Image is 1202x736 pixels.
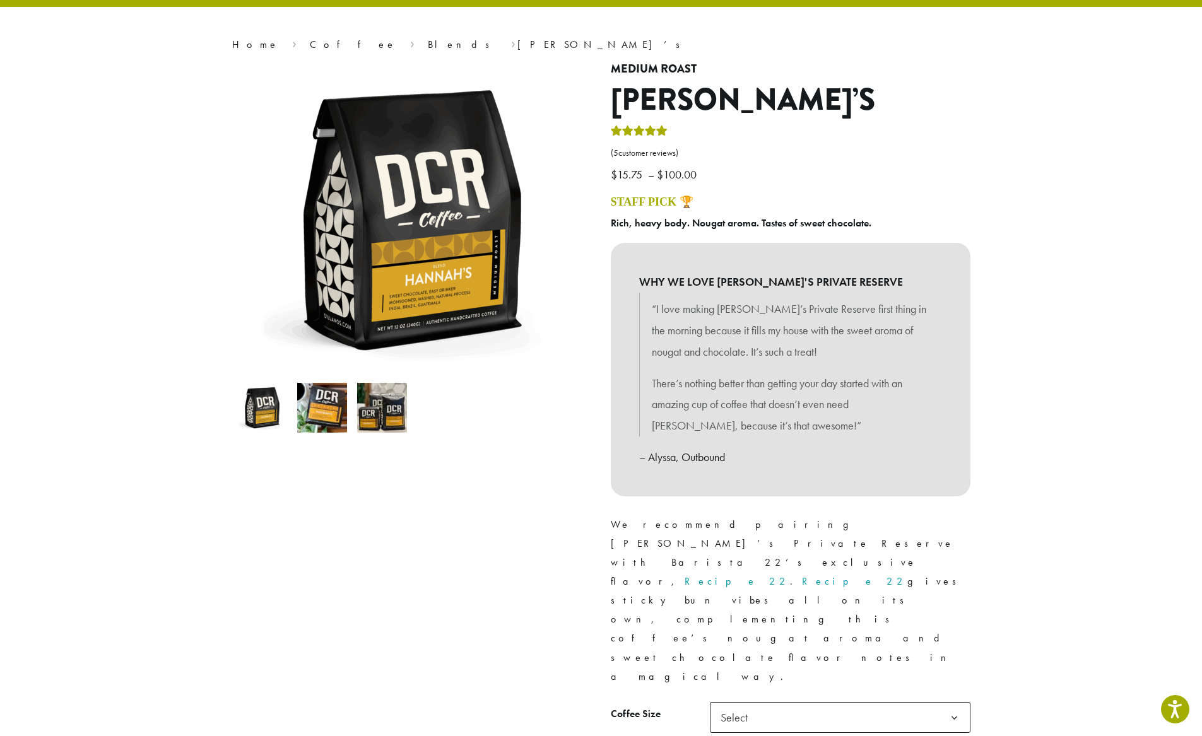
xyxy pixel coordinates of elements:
[237,383,287,433] img: Hannah's
[611,82,970,119] h1: [PERSON_NAME]’s
[611,62,970,76] h4: Medium Roast
[611,147,970,160] a: (5customer reviews)
[652,298,929,362] p: “I love making [PERSON_NAME]’s Private Reserve first thing in the morning because it fills my hou...
[297,383,347,433] img: Hannah's - Image 2
[802,575,907,588] a: Recipe 22
[710,702,970,733] span: Select
[232,37,970,52] nav: Breadcrumb
[685,575,790,588] a: Recipe 22
[657,167,700,182] bdi: 100.00
[639,271,942,293] b: WHY WE LOVE [PERSON_NAME]'S PRIVATE RESERVE
[652,373,929,436] p: There’s nothing better than getting your day started with an amazing cup of coffee that doesn’t e...
[357,383,407,433] img: Hannah's - Image 3
[716,705,760,730] span: Select
[611,216,871,230] b: Rich, heavy body. Nougat aroma. Tastes of sweet chocolate.
[611,124,668,143] div: Rated 5.00 out of 5
[611,705,710,723] label: Coffee Size
[613,148,618,158] span: 5
[611,196,693,208] a: STAFF PICK 🏆
[232,38,279,51] a: Home
[511,33,516,52] span: ›
[410,33,415,52] span: ›
[292,33,297,52] span: ›
[611,167,617,182] span: $
[611,515,970,686] p: We recommend pairing [PERSON_NAME]’s Private Reserve with Barista 22’s exclusive flavor, . gives ...
[648,167,654,182] span: –
[428,38,498,51] a: Blends
[611,167,645,182] bdi: 15.75
[657,167,663,182] span: $
[310,38,396,51] a: Coffee
[639,447,942,468] p: – Alyssa, Outbound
